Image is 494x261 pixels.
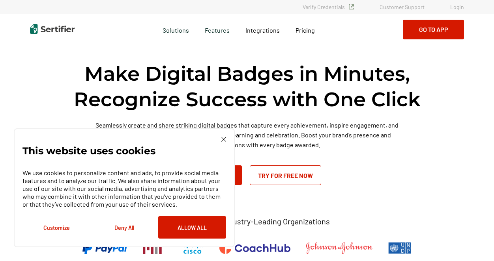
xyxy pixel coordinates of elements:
p: Seamlessly create and share striking digital badges that capture every achievement, inspire engag... [95,120,399,150]
p: Trusted by +1500 Industry-Leading Organizations [164,217,330,226]
img: Massachusetts Institute of Technology [143,242,166,254]
img: Verified [349,4,354,9]
img: Johnson & Johnson [306,242,372,254]
button: Customize [22,216,90,239]
img: PayPal [82,242,127,254]
img: CoachHub [219,242,290,254]
img: Cisco [182,242,204,254]
button: Go to App [403,20,464,39]
span: Solutions [163,24,189,34]
button: Deny All [90,216,158,239]
img: Cookie Popup Close [221,137,226,142]
span: Pricing [296,26,315,34]
p: This website uses cookies [22,147,155,155]
p: We use cookies to personalize content and ads, to provide social media features and to analyze ou... [22,169,226,208]
a: Customer Support [380,4,425,10]
img: Sertifier | Digital Credentialing Platform [30,24,75,34]
a: Verify Credentials [303,4,354,10]
span: Features [205,24,230,34]
img: UNDP [388,242,412,254]
h1: Make Digital Badges in Minutes, Recognize Success with One Click [30,61,464,112]
span: Integrations [245,26,280,34]
a: Try for Free Now [250,165,321,185]
a: Integrations [245,24,280,34]
a: Login [450,4,464,10]
button: Allow All [158,216,226,239]
a: Pricing [296,24,315,34]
